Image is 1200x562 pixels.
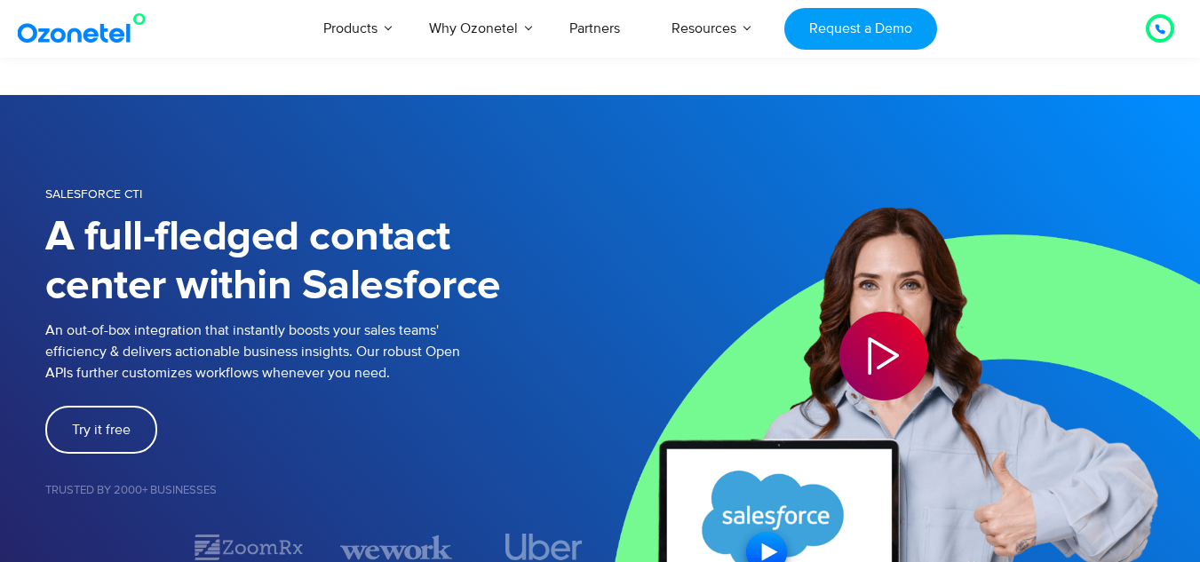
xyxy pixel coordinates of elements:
img: uber [505,534,583,560]
h1: A full-fledged contact center within Salesforce [45,213,600,311]
p: An out-of-box integration that instantly boosts your sales teams' efficiency & delivers actionabl... [45,320,600,384]
span: Try it free [72,423,131,437]
span: SALESFORCE CTI [45,186,142,202]
div: 4 / 7 [488,534,600,560]
div: Play Video [839,312,928,400]
a: Try it free [45,406,157,454]
h5: Trusted by 2000+ Businesses [45,485,600,496]
div: 1 / 7 [45,536,157,558]
a: Request a Demo [784,8,936,50]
